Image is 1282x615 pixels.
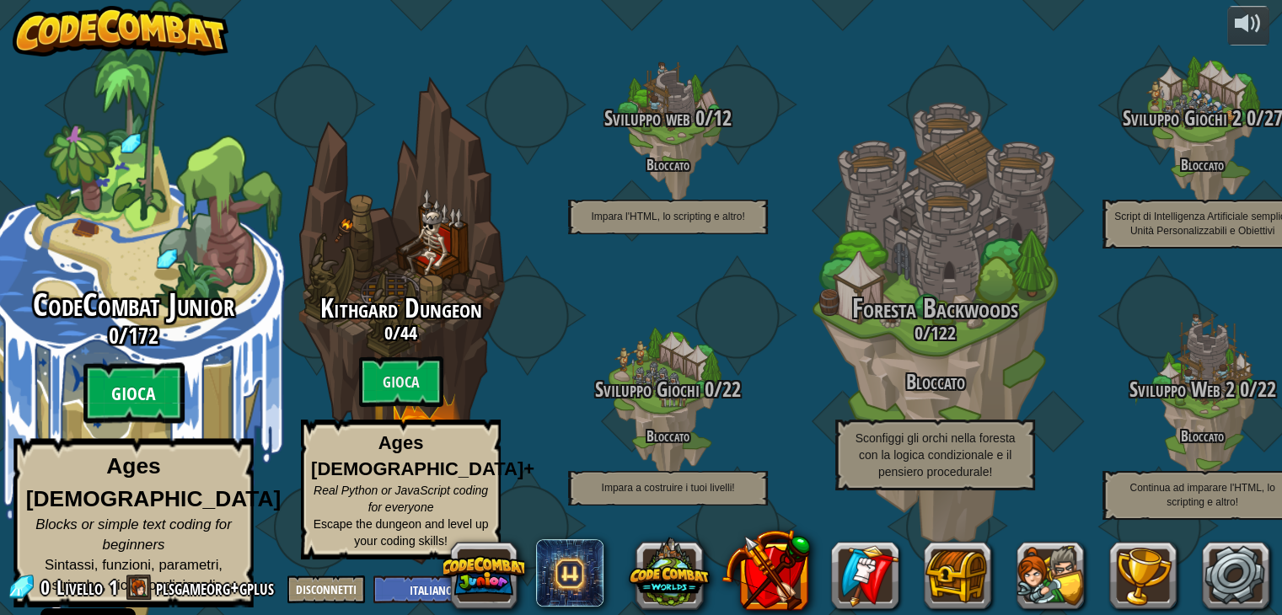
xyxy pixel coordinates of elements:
[1258,375,1276,404] span: 22
[45,557,223,593] span: Sintassi, funzioni, parametri, stringhe, cicli, condizionali
[915,320,923,345] span: 0
[1123,104,1242,132] span: Sviluppo Giochi 2
[1242,104,1256,132] span: 0
[311,432,534,479] strong: Ages [DEMOGRAPHIC_DATA]+
[595,375,700,404] span: Sviluppo Giochi
[852,290,1018,326] span: Foresta Backwoods
[690,104,705,132] span: 0
[534,378,802,401] h3: /
[40,574,55,601] span: 0
[1235,375,1249,404] span: 0
[1129,482,1274,508] span: Continua ad imparare l'HTML, lo scripting e altro!
[713,104,732,132] span: 12
[534,428,802,444] h4: Bloccato
[802,371,1069,393] h3: Bloccato
[267,53,534,587] div: Complete previous world to unlock
[314,484,488,514] span: Real Python or JavaScript coding for everyone
[802,323,1069,343] h3: /
[320,290,482,326] span: Kithgard Dungeon
[109,320,119,350] span: 0
[128,320,158,350] span: 172
[722,375,741,404] span: 22
[109,574,118,601] span: 1
[156,574,279,601] a: plsgameorg+gplus
[287,575,365,603] button: Disconnetti
[700,375,714,404] span: 0
[384,320,393,345] span: 0
[26,454,282,511] strong: Ages [DEMOGRAPHIC_DATA]
[601,482,734,494] span: Impara a costruire i tuoi livelli!
[267,323,534,343] h3: /
[534,157,802,173] h4: Bloccato
[604,104,690,132] span: Sviluppo web
[359,356,443,407] btn: Gioca
[33,283,234,327] span: CodeCombat Junior
[534,107,802,130] h3: /
[314,517,489,548] span: Escape the dungeon and level up your coding skills!
[856,431,1016,479] span: Sconfiggi gli orchi nella foresta con la logica condizionale e il pensiero procedurale!
[56,574,103,602] span: Livello
[83,363,185,424] btn: Gioca
[1227,6,1269,45] button: Regola il volume
[35,516,232,553] span: Blocks or simple text coding for beginners
[1129,375,1235,404] span: Sviluppo Web 2
[591,211,744,222] span: Impara l'HTML, lo scripting e altro!
[931,320,956,345] span: 122
[400,320,417,345] span: 44
[13,6,228,56] img: CodeCombat - Learn how to code by playing a game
